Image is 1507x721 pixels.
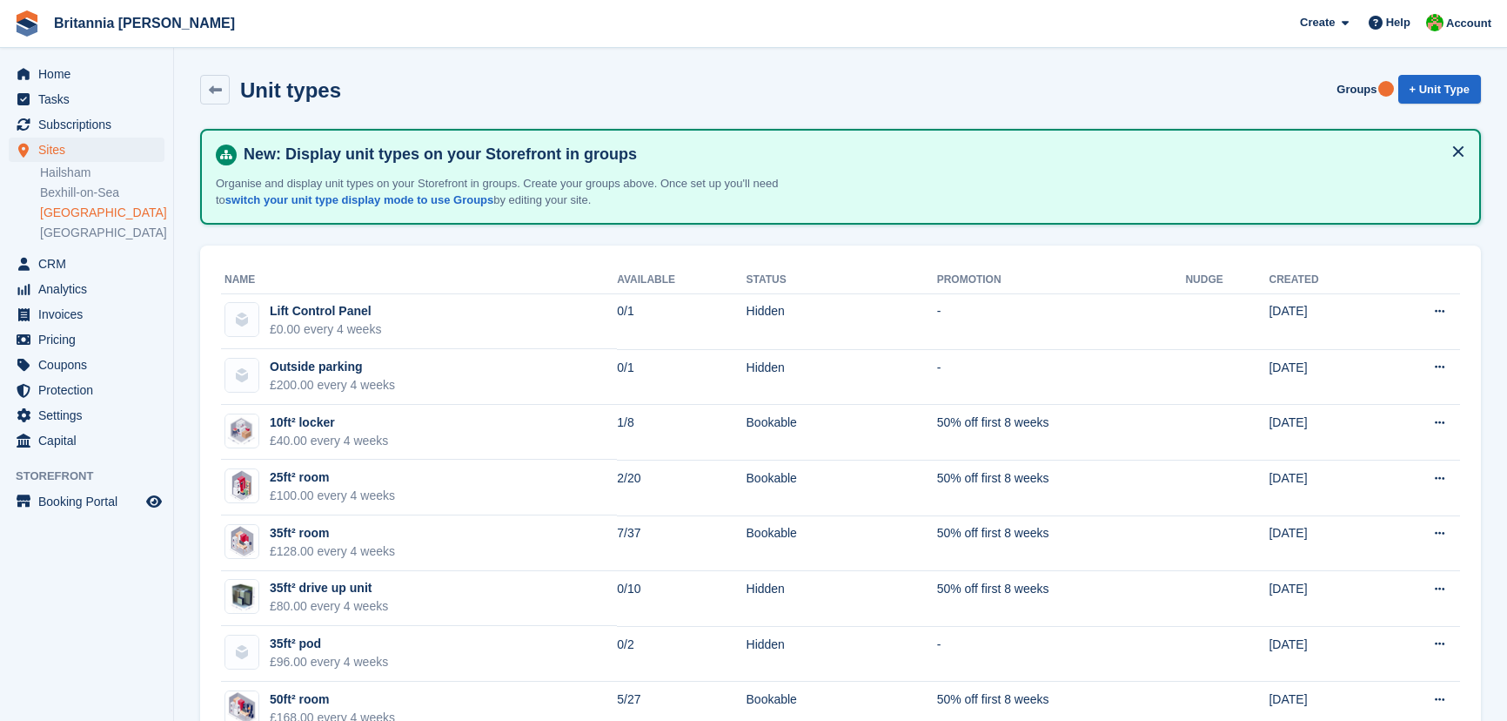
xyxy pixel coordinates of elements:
td: 50% off first 8 weeks [937,460,1186,515]
div: Outside parking [270,358,395,376]
a: [GEOGRAPHIC_DATA] [40,225,164,241]
th: Created [1269,266,1379,294]
a: Hailsham [40,165,164,181]
div: 35ft² room [270,524,395,542]
a: menu [9,378,164,402]
div: 35ft² pod [270,635,388,653]
td: 1/8 [617,405,746,461]
h4: New: Display unit types on your Storefront in groups [237,145,1465,165]
div: 50ft² room [270,691,395,709]
td: [DATE] [1269,293,1379,349]
td: - [937,626,1186,682]
div: £96.00 every 4 weeks [270,653,388,671]
a: menu [9,489,164,514]
a: menu [9,112,164,137]
img: blank-unit-type-icon-ffbac7b88ba66c5e286b0e438baccc4b9c83835d4c34f86887a83fc20ec27e7b.svg [225,636,258,669]
td: 0/1 [617,293,746,349]
div: Tooltip anchor [1378,81,1394,97]
img: stora-icon-8386f47178a22dfd0bd8f6a31ec36ba5ce8667c1dd55bd0f319d3a0aa187defe.svg [14,10,40,37]
th: Status [747,266,937,294]
td: 0/1 [617,349,746,405]
td: 50% off first 8 weeks [937,571,1186,627]
span: Account [1446,15,1491,32]
td: 50% off first 8 weeks [937,405,1186,461]
span: Storefront [16,468,173,485]
td: 50% off first 8 weeks [937,515,1186,571]
a: menu [9,302,164,327]
a: switch your unit type display mode to use Groups [225,193,493,206]
a: menu [9,428,164,453]
span: Analytics [38,277,143,301]
a: menu [9,327,164,352]
span: Subscriptions [38,112,143,137]
div: £80.00 every 4 weeks [270,597,388,616]
a: Preview store [144,491,164,512]
span: Sites [38,138,143,162]
td: [DATE] [1269,626,1379,682]
div: £40.00 every 4 weeks [270,432,388,450]
a: menu [9,62,164,86]
td: 0/10 [617,571,746,627]
a: menu [9,403,164,428]
img: 25FT.png [228,468,256,503]
div: £128.00 every 4 weeks [270,542,395,561]
a: Groups [1330,75,1383,104]
td: Bookable [747,460,937,515]
img: 10FT.png [225,414,258,447]
span: Pricing [38,327,143,352]
a: menu [9,138,164,162]
td: Hidden [747,349,937,405]
img: 35FT.png [227,524,258,559]
span: Settings [38,403,143,428]
td: Hidden [747,626,937,682]
span: CRM [38,252,143,276]
span: Home [38,62,143,86]
td: [DATE] [1269,571,1379,627]
th: Name [221,266,617,294]
td: Bookable [747,405,937,461]
p: Organise and display unit types on your Storefront in groups. Create your groups above. Once set ... [216,175,825,209]
span: Help [1386,14,1410,31]
a: Britannia [PERSON_NAME] [47,9,242,37]
span: Create [1300,14,1335,31]
td: 7/37 [617,515,746,571]
td: Bookable [747,515,937,571]
span: Coupons [38,353,143,377]
img: 03_Bamb_Britbeck_Household_35f_Still.jpg [225,580,258,613]
img: blank-unit-type-icon-ffbac7b88ba66c5e286b0e438baccc4b9c83835d4c34f86887a83fc20ec27e7b.svg [225,303,258,336]
td: 0/2 [617,626,746,682]
a: + Unit Type [1398,75,1481,104]
td: [DATE] [1269,349,1379,405]
a: menu [9,277,164,301]
th: Promotion [937,266,1186,294]
span: Booking Portal [38,489,143,514]
a: Bexhill-on-Sea [40,185,164,201]
div: Lift Control Panel [270,302,381,320]
div: £200.00 every 4 weeks [270,376,395,394]
div: £100.00 every 4 weeks [270,487,395,505]
td: Hidden [747,293,937,349]
div: 35ft² drive up unit [270,579,388,597]
a: menu [9,87,164,111]
div: 25ft² room [270,468,395,487]
img: blank-unit-type-icon-ffbac7b88ba66c5e286b0e438baccc4b9c83835d4c34f86887a83fc20ec27e7b.svg [225,359,258,392]
td: - [937,293,1186,349]
a: [GEOGRAPHIC_DATA] [40,205,164,221]
td: [DATE] [1269,460,1379,515]
div: 10ft² locker [270,414,388,432]
h2: Unit types [240,78,341,102]
div: £0.00 every 4 weeks [270,320,381,339]
td: [DATE] [1269,405,1379,461]
span: Protection [38,378,143,402]
td: 2/20 [617,460,746,515]
td: Hidden [747,571,937,627]
a: menu [9,353,164,377]
span: Invoices [38,302,143,327]
span: Tasks [38,87,143,111]
th: Available [617,266,746,294]
a: menu [9,252,164,276]
img: Wendy Thorp [1426,14,1443,31]
th: Nudge [1185,266,1269,294]
td: - [937,349,1186,405]
span: Capital [38,428,143,453]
